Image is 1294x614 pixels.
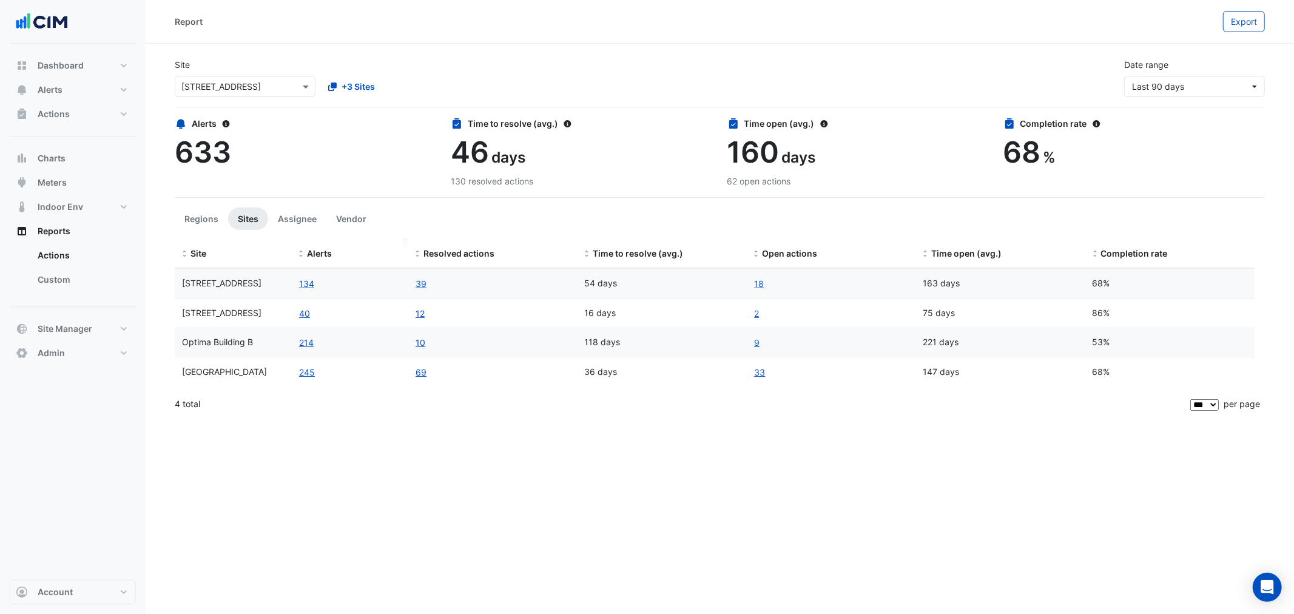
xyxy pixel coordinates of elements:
div: Open Intercom Messenger [1253,573,1282,602]
button: 214 [298,336,314,349]
button: Export [1223,11,1265,32]
span: 303 Sevenoaks Street [182,308,261,318]
span: 633 [175,134,231,170]
a: Actions [28,243,136,268]
span: 15 Jul 25 - 13 Oct 25 [1132,81,1184,92]
a: 69 [415,365,427,379]
div: 68% [1093,365,1247,379]
span: Raine Square [182,366,267,377]
span: Reports [38,225,70,237]
div: Report [175,15,203,28]
span: Optima Building B [182,337,253,347]
div: Time open (avg.) [727,117,989,130]
span: Alerts [307,248,332,258]
img: Company Logo [15,10,69,34]
app-icon: Indoor Env [16,201,28,213]
app-icon: Dashboard [16,59,28,72]
span: Site [190,248,206,258]
button: Reports [10,219,136,243]
div: Completion (%) = Resolved Actions / (Resolved Actions + Open Actions) [1093,247,1247,261]
span: days [491,148,525,166]
div: Completion rate [1003,117,1265,130]
label: Site [175,58,190,71]
span: 160 [727,134,780,170]
span: days [782,148,816,166]
span: 68 [1003,134,1041,170]
button: 134 [298,277,315,291]
app-icon: Meters [16,177,28,189]
a: 33 [753,365,766,379]
div: 147 days [923,365,1078,379]
span: % [1043,148,1056,166]
button: Admin [10,341,136,365]
button: Charts [10,146,136,170]
button: Regions [175,207,228,230]
div: 4 total [175,389,1188,419]
span: Admin [38,347,65,359]
button: Meters [10,170,136,195]
div: 118 days [584,336,739,349]
button: +3 Sites [320,76,383,97]
div: Time to resolve (avg.) [451,117,712,130]
span: Indoor Env [38,201,83,213]
span: 46 [451,134,489,170]
span: Account [38,586,73,598]
button: 40 [298,306,311,320]
a: 2 [753,306,760,320]
button: Dashboard [10,53,136,78]
div: 16 days [584,306,739,320]
button: Account [10,580,136,604]
div: 221 days [923,336,1078,349]
span: Completion rate [1101,248,1168,258]
app-icon: Site Manager [16,323,28,335]
div: 86% [1093,306,1247,320]
span: per page [1224,399,1260,409]
a: 9 [753,336,760,349]
div: 62 open actions [727,175,989,187]
app-icon: Alerts [16,84,28,96]
label: Date range [1124,58,1168,71]
div: 75 days [923,306,1078,320]
span: Resolved actions [423,248,494,258]
div: 53% [1093,336,1247,349]
span: +3 Sites [342,80,375,93]
span: Dashboard [38,59,84,72]
button: Alerts [10,78,136,102]
div: 163 days [923,277,1078,291]
div: 68% [1093,277,1247,291]
div: 36 days [584,365,739,379]
button: Actions [10,102,136,126]
button: Sites [228,207,268,230]
a: Custom [28,268,136,292]
app-icon: Charts [16,152,28,164]
app-icon: Actions [16,108,28,120]
div: Alerts [175,117,436,130]
button: Site Manager [10,317,136,341]
span: Site Manager [38,323,92,335]
button: Indoor Env [10,195,136,219]
span: Charts [38,152,66,164]
span: 225 St Georges Terrace [182,278,261,288]
span: Export [1231,16,1257,27]
div: Reports [10,243,136,297]
span: Meters [38,177,67,189]
span: Open actions [762,248,817,258]
button: Assignee [268,207,326,230]
button: Last 90 days [1124,76,1265,97]
span: Alerts [38,84,62,96]
a: 10 [415,336,426,349]
app-icon: Admin [16,347,28,359]
a: 39 [415,277,427,291]
span: Actions [38,108,70,120]
a: 12 [415,306,425,320]
button: Vendor [326,207,376,230]
app-icon: Reports [16,225,28,237]
a: 18 [753,277,764,291]
button: 245 [298,365,315,379]
span: Time open (avg.) [932,248,1002,258]
div: 54 days [584,277,739,291]
span: Time to resolve (avg.) [593,248,683,258]
div: 130 resolved actions [451,175,712,187]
